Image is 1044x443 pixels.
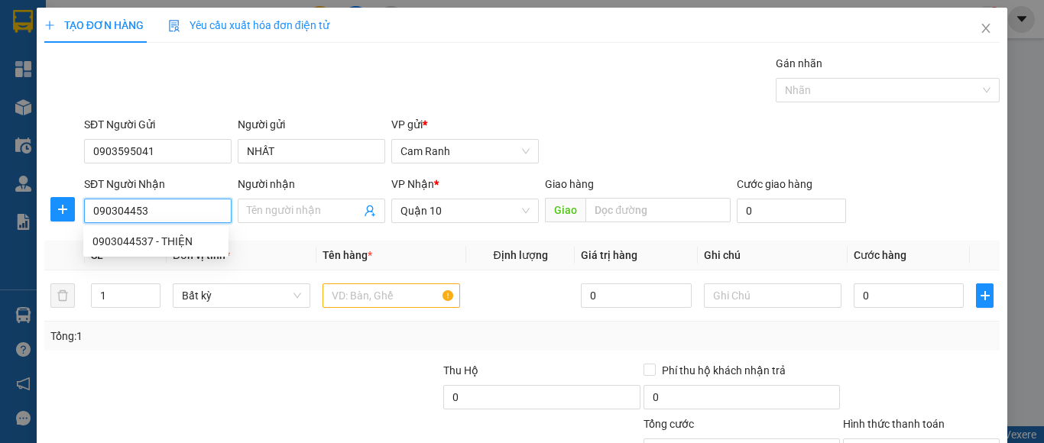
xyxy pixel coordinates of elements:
[51,203,74,215] span: plus
[698,241,848,270] th: Ghi chú
[84,116,232,133] div: SĐT Người Gửi
[400,140,530,163] span: Cam Ranh
[168,19,329,31] span: Yêu cầu xuất hóa đơn điện tử
[656,362,792,379] span: Phí thu hộ khách nhận trả
[391,116,539,133] div: VP gửi
[92,233,219,250] div: 0903044537 - THIỆN
[50,197,75,221] button: plus
[238,116,385,133] div: Người gửi
[323,249,372,261] span: Tên hàng
[545,198,585,222] span: Giao
[400,199,530,222] span: Quận 10
[128,58,210,70] b: [DOMAIN_NAME]
[980,22,992,34] span: close
[84,176,232,192] div: SĐT Người Nhận
[44,19,144,31] span: TẠO ĐƠN HÀNG
[737,199,846,223] input: Cước giao hàng
[182,284,301,307] span: Bất kỳ
[364,205,376,217] span: user-add
[854,249,906,261] span: Cước hàng
[168,20,180,32] img: icon
[644,418,694,430] span: Tổng cước
[166,19,203,56] img: logo.jpg
[19,99,78,197] b: Hòa [GEOGRAPHIC_DATA]
[704,283,841,308] input: Ghi Chú
[843,418,945,430] label: Hình thức thanh toán
[391,178,434,190] span: VP Nhận
[581,249,637,261] span: Giá trị hàng
[83,229,229,254] div: 0903044537 - THIỆN
[545,178,594,190] span: Giao hàng
[493,249,547,261] span: Định lượng
[50,283,75,308] button: delete
[976,283,994,308] button: plus
[44,20,55,31] span: plus
[585,198,731,222] input: Dọc đường
[581,283,691,308] input: 0
[443,364,478,377] span: Thu Hộ
[94,22,151,94] b: Gửi khách hàng
[965,8,1007,50] button: Close
[977,289,993,302] span: plus
[776,57,822,70] label: Gán nhãn
[238,176,385,192] div: Người nhận
[737,178,812,190] label: Cước giao hàng
[128,73,210,92] li: (c) 2017
[50,328,404,344] div: Tổng: 1
[323,283,460,308] input: VD: Bàn, Ghế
